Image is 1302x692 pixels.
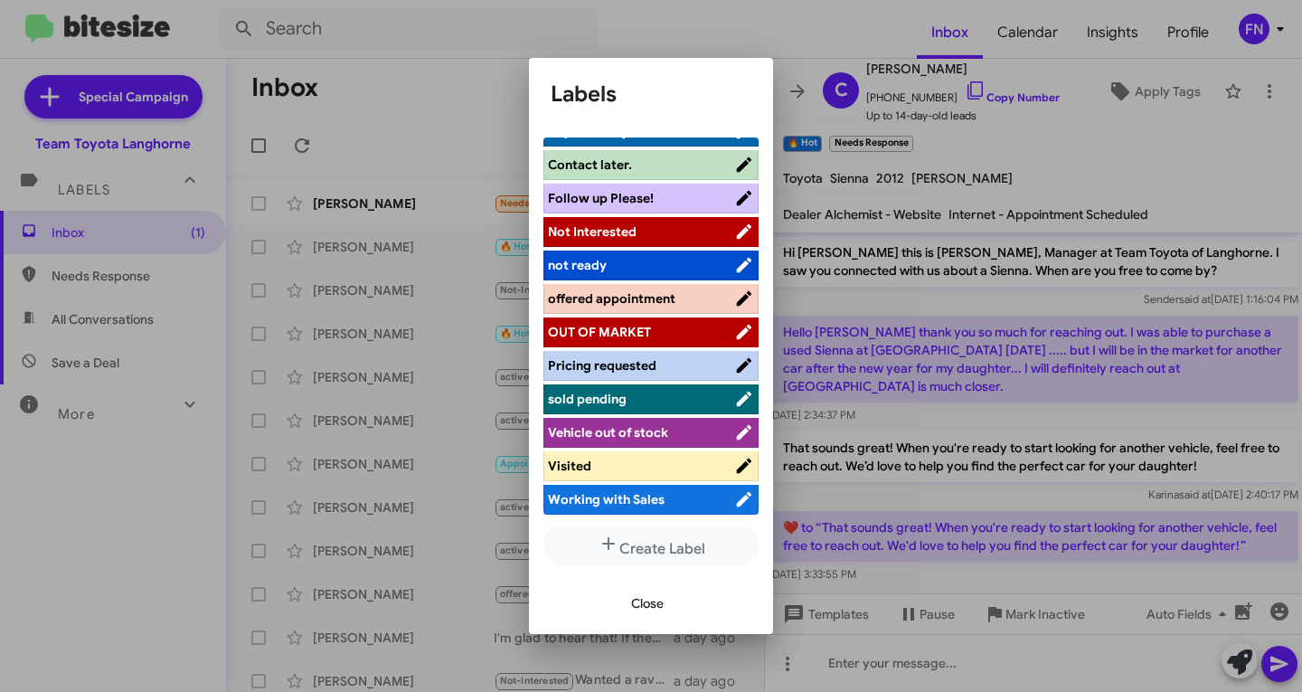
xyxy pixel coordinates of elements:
[548,123,665,139] span: Buyback: objection
[548,190,654,206] span: Follow up Please!
[548,257,607,273] span: not ready
[548,458,591,474] span: Visited
[548,156,632,173] span: Contact later.
[548,290,675,307] span: offered appointment
[617,587,678,620] button: Close
[631,587,664,620] span: Close
[543,526,759,566] button: Create Label
[548,491,665,507] span: Working with Sales
[548,357,656,374] span: Pricing requested
[551,80,751,109] h1: Labels
[548,324,651,340] span: OUT OF MARKET
[548,223,637,240] span: Not Interested
[548,391,627,407] span: sold pending
[548,424,668,441] span: Vehicle out of stock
